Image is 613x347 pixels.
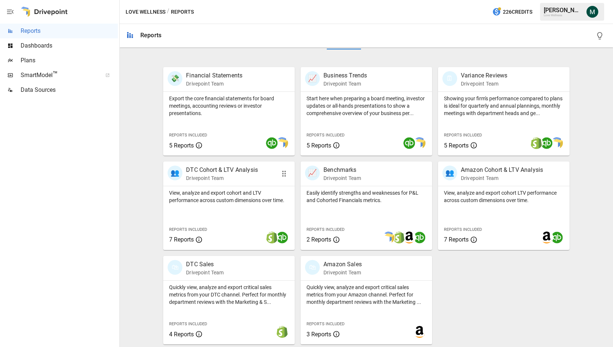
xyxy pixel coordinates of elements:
[306,227,344,232] span: Reports Included
[276,326,288,338] img: shopify
[21,56,118,65] span: Plans
[582,1,603,22] button: Michael Cormack
[541,137,553,149] img: quickbooks
[186,174,258,182] p: Drivepoint Team
[167,7,169,17] div: /
[168,166,182,180] div: 👥
[169,284,289,306] p: Quickly view, analyze and export critical sales metrics from your DTC channel. Perfect for monthl...
[186,269,224,276] p: Drivepoint Team
[544,7,582,14] div: [PERSON_NAME]
[403,137,415,149] img: quickbooks
[306,331,331,338] span: 3 Reports
[323,71,367,80] p: Business Trends
[461,71,507,80] p: Variance Reviews
[461,174,543,182] p: Drivepoint Team
[169,227,207,232] span: Reports Included
[444,95,564,117] p: Showing your firm's performance compared to plans is ideal for quarterly and annual plannings, mo...
[168,260,182,275] div: 🛍
[444,133,482,138] span: Reports Included
[306,284,426,306] p: Quickly view, analyze and export critical sales metrics from your Amazon channel. Perfect for mon...
[305,71,320,86] div: 📈
[586,6,598,18] img: Michael Cormack
[186,166,258,174] p: DTC Cohort & LTV Analysis
[383,232,395,243] img: smart model
[541,232,553,243] img: amazon
[186,71,242,80] p: Financial Statements
[414,326,425,338] img: amazon
[21,71,97,80] span: SmartModel
[551,137,563,149] img: smart model
[169,133,207,138] span: Reports Included
[489,5,535,19] button: 226Credits
[306,189,426,204] p: Easily identify strengths and weaknesses for P&L and Cohorted Financials metrics.
[169,322,207,326] span: Reports Included
[323,174,361,182] p: Drivepoint Team
[414,232,425,243] img: quickbooks
[306,142,331,149] span: 5 Reports
[442,166,457,180] div: 👥
[266,232,278,243] img: shopify
[140,32,161,39] div: Reports
[21,41,118,50] span: Dashboards
[444,227,482,232] span: Reports Included
[306,133,344,138] span: Reports Included
[323,269,362,276] p: Drivepoint Team
[444,189,564,204] p: View, analyze and export cohort LTV performance across custom dimensions over time.
[414,137,425,149] img: smart model
[551,232,563,243] img: quickbooks
[266,137,278,149] img: quickbooks
[461,166,543,174] p: Amazon Cohort & LTV Analysis
[305,166,320,180] div: 📈
[186,80,242,87] p: Drivepoint Team
[444,142,469,149] span: 5 Reports
[306,95,426,117] p: Start here when preparing a board meeting, investor updates or all-hands presentations to show a ...
[403,232,415,243] img: amazon
[544,14,582,17] div: Love Wellness
[21,27,118,35] span: Reports
[323,80,367,87] p: Drivepoint Team
[530,137,542,149] img: shopify
[168,71,182,86] div: 💸
[169,331,194,338] span: 4 Reports
[393,232,405,243] img: shopify
[503,7,532,17] span: 226 Credits
[169,95,289,117] p: Export the core financial statements for board meetings, accounting reviews or investor presentat...
[53,70,58,79] span: ™
[323,166,361,174] p: Benchmarks
[169,142,194,149] span: 5 Reports
[444,236,469,243] span: 7 Reports
[21,86,118,94] span: Data Sources
[306,236,331,243] span: 2 Reports
[461,80,507,87] p: Drivepoint Team
[186,260,224,269] p: DTC Sales
[276,232,288,243] img: quickbooks
[442,71,457,86] div: 🗓
[306,322,344,326] span: Reports Included
[276,137,288,149] img: smart model
[169,189,289,204] p: View, analyze and export cohort and LTV performance across custom dimensions over time.
[305,260,320,275] div: 🛍
[169,236,194,243] span: 7 Reports
[126,7,165,17] button: Love Wellness
[323,260,362,269] p: Amazon Sales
